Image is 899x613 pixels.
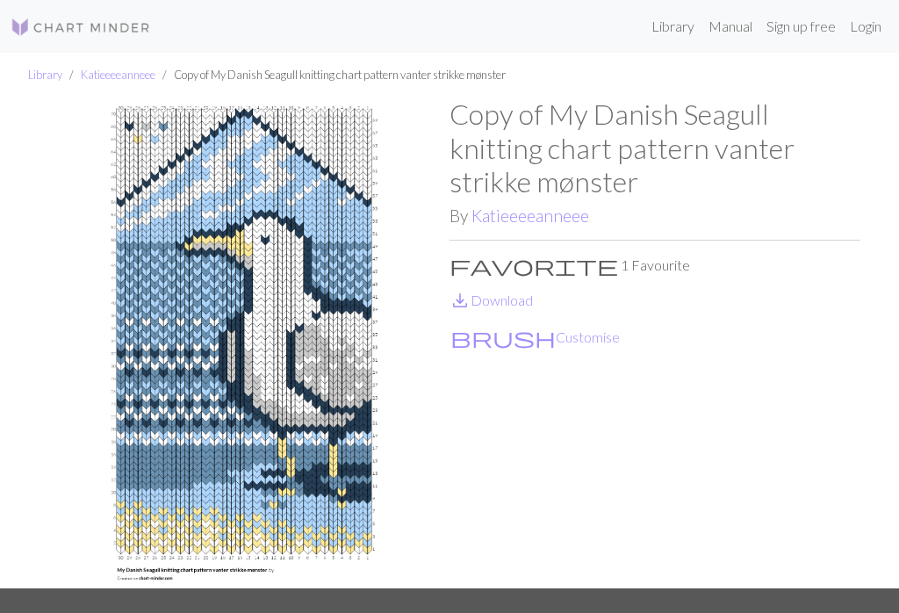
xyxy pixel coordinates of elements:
[449,255,860,276] p: 1 Favourite
[39,97,449,588] img: My Danish Seagull knitting chart pattern vanter strikke mønster
[449,288,471,313] span: save_alt
[449,255,618,276] i: Favourite
[449,290,471,311] i: Download
[81,68,155,82] a: Katieeeeanneee
[449,97,860,198] h1: Copy of My Danish Seagull knitting chart pattern vanter strikke mønster
[11,17,151,38] img: Logo
[449,253,618,278] span: favorite
[449,326,621,349] button: CustomiseCustomise
[28,68,62,82] a: Library
[471,206,589,226] a: Katieeeeanneee
[450,327,556,348] i: Customise
[843,9,888,44] a: Login
[644,9,701,44] a: Library
[701,9,759,44] a: Manual
[759,9,843,44] a: Sign up free
[450,325,556,350] span: brush
[155,67,506,83] li: Copy of My Danish Seagull knitting chart pattern vanter strikke mønster
[449,206,860,226] h2: By
[449,292,533,308] a: DownloadDownload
